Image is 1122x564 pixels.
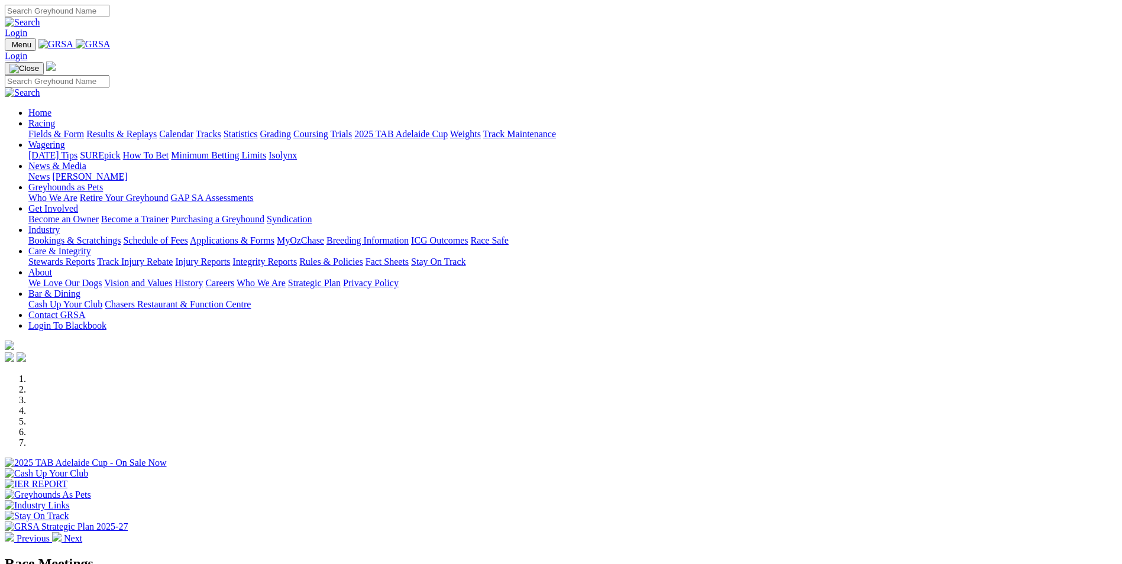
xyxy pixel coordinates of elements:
[411,235,468,245] a: ICG Outcomes
[28,193,77,203] a: Who We Are
[175,257,230,267] a: Injury Reports
[277,235,324,245] a: MyOzChase
[205,278,234,288] a: Careers
[28,278,102,288] a: We Love Our Dogs
[80,150,120,160] a: SUREpick
[293,129,328,139] a: Coursing
[5,500,70,511] img: Industry Links
[28,257,95,267] a: Stewards Reports
[123,150,169,160] a: How To Bet
[171,193,254,203] a: GAP SA Assessments
[28,182,103,192] a: Greyhounds as Pets
[288,278,341,288] a: Strategic Plan
[5,533,52,543] a: Previous
[269,150,297,160] a: Isolynx
[28,320,106,330] a: Login To Blackbook
[28,171,1117,182] div: News & Media
[5,51,27,61] a: Login
[483,129,556,139] a: Track Maintenance
[267,214,312,224] a: Syndication
[28,118,55,128] a: Racing
[411,257,465,267] a: Stay On Track
[299,257,363,267] a: Rules & Policies
[5,87,40,98] img: Search
[5,5,109,17] input: Search
[104,278,172,288] a: Vision and Values
[28,214,99,224] a: Become an Owner
[354,129,448,139] a: 2025 TAB Adelaide Cup
[5,352,14,362] img: facebook.svg
[46,61,56,71] img: logo-grsa-white.png
[64,533,82,543] span: Next
[5,511,69,521] img: Stay On Track
[237,278,286,288] a: Who We Are
[171,214,264,224] a: Purchasing a Greyhound
[28,129,1117,140] div: Racing
[17,352,26,362] img: twitter.svg
[28,129,84,139] a: Fields & Form
[97,257,173,267] a: Track Injury Rebate
[28,150,1117,161] div: Wagering
[232,257,297,267] a: Integrity Reports
[28,235,121,245] a: Bookings & Scratchings
[28,161,86,171] a: News & Media
[196,129,221,139] a: Tracks
[28,171,50,181] a: News
[260,129,291,139] a: Grading
[17,533,50,543] span: Previous
[5,532,14,542] img: chevron-left-pager-white.svg
[330,129,352,139] a: Trials
[28,214,1117,225] div: Get Involved
[76,39,111,50] img: GRSA
[28,140,65,150] a: Wagering
[190,235,274,245] a: Applications & Forms
[28,193,1117,203] div: Greyhounds as Pets
[28,267,52,277] a: About
[101,214,169,224] a: Become a Trainer
[5,458,167,468] img: 2025 TAB Adelaide Cup - On Sale Now
[28,108,51,118] a: Home
[123,235,187,245] a: Schedule of Fees
[5,17,40,28] img: Search
[105,299,251,309] a: Chasers Restaurant & Function Centre
[5,28,27,38] a: Login
[12,40,31,49] span: Menu
[28,278,1117,289] div: About
[28,225,60,235] a: Industry
[5,479,67,490] img: IER REPORT
[171,150,266,160] a: Minimum Betting Limits
[28,257,1117,267] div: Care & Integrity
[343,278,399,288] a: Privacy Policy
[52,171,127,181] a: [PERSON_NAME]
[52,533,82,543] a: Next
[5,341,14,350] img: logo-grsa-white.png
[5,521,128,532] img: GRSA Strategic Plan 2025-27
[5,468,88,479] img: Cash Up Your Club
[5,62,44,75] button: Toggle navigation
[5,490,91,500] img: Greyhounds As Pets
[366,257,409,267] a: Fact Sheets
[80,193,169,203] a: Retire Your Greyhound
[9,64,39,73] img: Close
[86,129,157,139] a: Results & Replays
[470,235,508,245] a: Race Safe
[28,150,77,160] a: [DATE] Tips
[5,75,109,87] input: Search
[174,278,203,288] a: History
[159,129,193,139] a: Calendar
[28,235,1117,246] div: Industry
[326,235,409,245] a: Breeding Information
[52,532,62,542] img: chevron-right-pager-white.svg
[38,39,73,50] img: GRSA
[450,129,481,139] a: Weights
[28,289,80,299] a: Bar & Dining
[28,246,91,256] a: Care & Integrity
[28,299,1117,310] div: Bar & Dining
[28,203,78,213] a: Get Involved
[28,310,85,320] a: Contact GRSA
[28,299,102,309] a: Cash Up Your Club
[5,38,36,51] button: Toggle navigation
[224,129,258,139] a: Statistics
